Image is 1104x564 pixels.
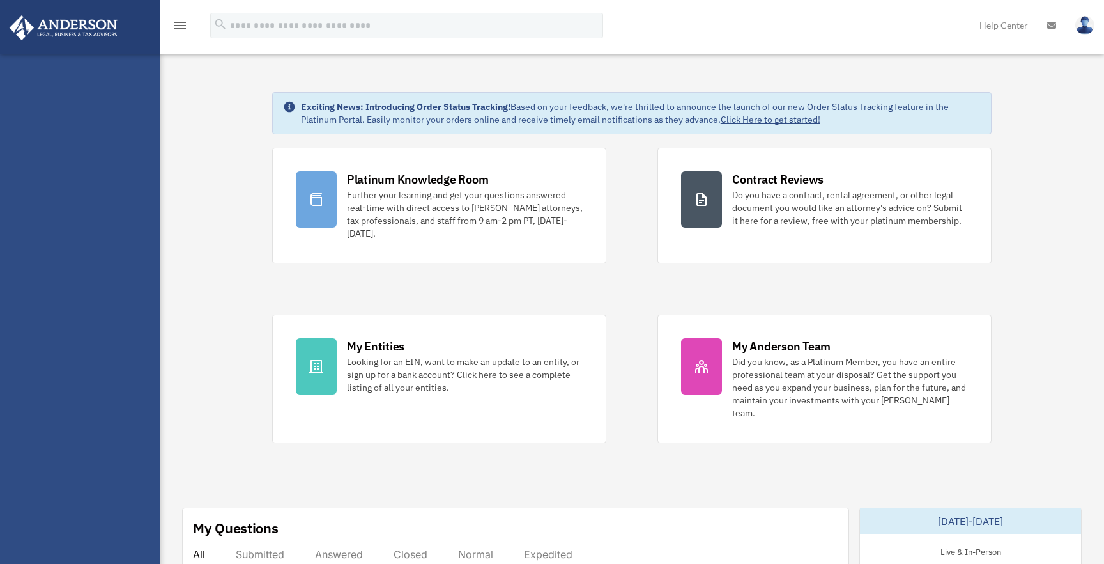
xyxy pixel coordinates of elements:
[172,18,188,33] i: menu
[347,356,583,394] div: Looking for an EIN, want to make an update to an entity, or sign up for a bank account? Click her...
[272,315,606,443] a: My Entities Looking for an EIN, want to make an update to an entity, or sign up for a bank accoun...
[6,15,121,40] img: Anderson Advisors Platinum Portal
[301,101,510,113] strong: Exciting News: Introducing Order Status Tracking!
[236,548,284,561] div: Submitted
[732,356,968,419] div: Did you know, as a Platinum Member, you have an entire professional team at your disposal? Get th...
[458,548,493,561] div: Normal
[301,100,981,126] div: Based on your feedback, we're thrilled to announce the launch of our new Order Status Tracking fe...
[172,22,188,33] a: menu
[732,338,831,354] div: My Anderson Team
[1075,16,1094,35] img: User Pic
[657,315,992,443] a: My Anderson Team Did you know, as a Platinum Member, you have an entire professional team at your...
[394,548,427,561] div: Closed
[347,338,404,354] div: My Entities
[347,189,583,240] div: Further your learning and get your questions answered real-time with direct access to [PERSON_NAM...
[193,519,279,538] div: My Questions
[193,548,205,561] div: All
[524,548,572,561] div: Expedited
[732,189,968,227] div: Do you have a contract, rental agreement, or other legal document you would like an attorney's ad...
[272,148,606,263] a: Platinum Knowledge Room Further your learning and get your questions answered real-time with dire...
[721,114,820,125] a: Click Here to get started!
[347,171,489,187] div: Platinum Knowledge Room
[930,544,1011,558] div: Live & In-Person
[213,17,227,31] i: search
[860,508,1081,534] div: [DATE]-[DATE]
[657,148,992,263] a: Contract Reviews Do you have a contract, rental agreement, or other legal document you would like...
[732,171,824,187] div: Contract Reviews
[315,548,363,561] div: Answered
